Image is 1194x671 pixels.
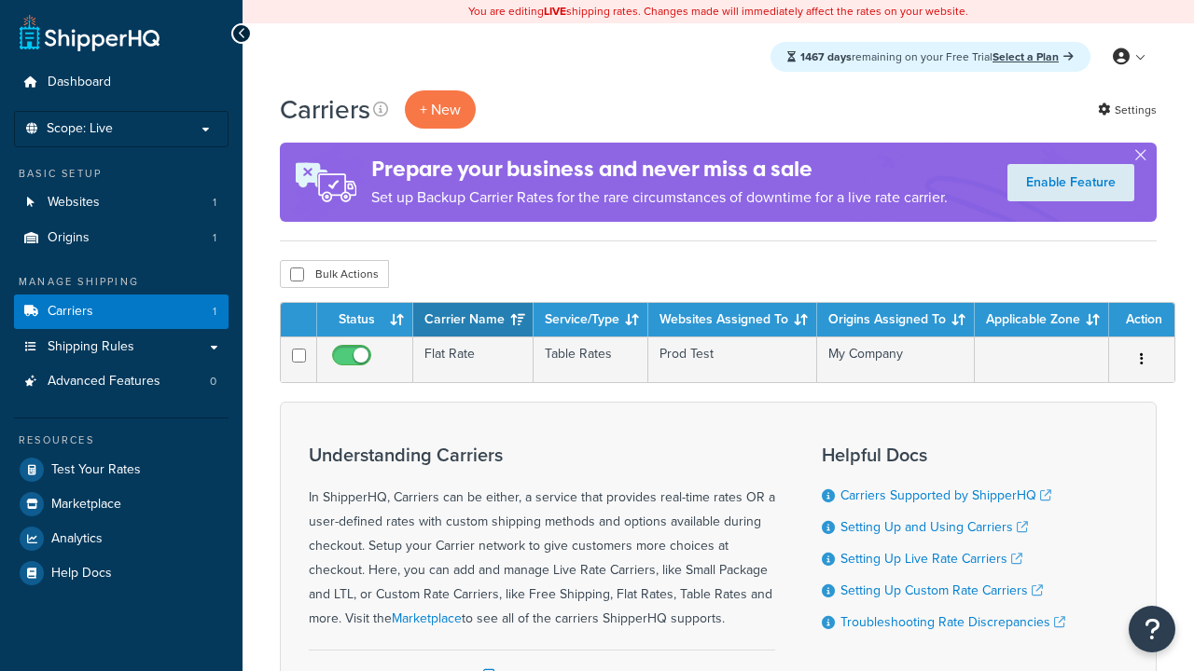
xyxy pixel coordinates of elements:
[14,65,229,100] a: Dashboard
[14,364,229,399] a: Advanced Features 0
[14,364,229,399] li: Advanced Features
[392,609,462,628] a: Marketplace
[371,154,948,185] h4: Prepare your business and never miss a sale
[371,185,948,211] p: Set up Backup Carrier Rates for the rare circumstances of downtime for a live rate carrier.
[800,48,852,65] strong: 1467 days
[213,304,216,320] span: 1
[14,221,229,255] a: Origins 1
[47,121,113,137] span: Scope: Live
[1098,97,1157,123] a: Settings
[14,453,229,486] a: Test Your Rates
[1007,164,1134,201] a: Enable Feature
[840,581,1043,600] a: Setting Up Custom Rate Carriers
[14,294,229,329] li: Carriers
[771,42,1090,72] div: remaining on your Free Trial
[280,260,389,288] button: Bulk Actions
[48,304,93,320] span: Carriers
[413,303,534,336] th: Carrier Name: activate to sort column ascending
[817,336,975,382] td: My Company
[648,336,817,382] td: Prod Test
[210,374,216,390] span: 0
[14,274,229,290] div: Manage Shipping
[51,531,103,547] span: Analytics
[14,185,229,220] li: Websites
[14,294,229,329] a: Carriers 1
[14,522,229,555] a: Analytics
[317,303,413,336] th: Status: activate to sort column ascending
[413,336,534,382] td: Flat Rate
[14,487,229,521] a: Marketplace
[51,566,112,582] span: Help Docs
[648,303,817,336] th: Websites Assigned To: activate to sort column ascending
[534,336,648,382] td: Table Rates
[309,445,775,465] h3: Understanding Carriers
[51,462,141,478] span: Test Your Rates
[817,303,975,336] th: Origins Assigned To: activate to sort column ascending
[213,230,216,246] span: 1
[280,143,371,222] img: ad-rules-rateshop-fe6ec290ccb7230408bd80ed9643f0289d75e0ffd9eb532fc0e269fcd187b520.png
[213,195,216,211] span: 1
[840,612,1065,632] a: Troubleshooting Rate Discrepancies
[993,48,1074,65] a: Select a Plan
[975,303,1109,336] th: Applicable Zone: activate to sort column ascending
[280,91,370,128] h1: Carriers
[48,339,134,355] span: Shipping Rules
[48,75,111,90] span: Dashboard
[48,195,100,211] span: Websites
[1109,303,1174,336] th: Action
[840,549,1022,568] a: Setting Up Live Rate Carriers
[822,445,1065,465] h3: Helpful Docs
[14,330,229,364] a: Shipping Rules
[14,221,229,255] li: Origins
[544,3,566,20] b: LIVE
[48,374,160,390] span: Advanced Features
[309,445,775,631] div: In ShipperHQ, Carriers can be either, a service that provides real-time rates OR a user-defined r...
[1129,606,1175,652] button: Open Resource Center
[534,303,648,336] th: Service/Type: activate to sort column ascending
[20,14,160,51] a: ShipperHQ Home
[48,230,90,246] span: Origins
[14,432,229,448] div: Resources
[14,556,229,590] a: Help Docs
[14,166,229,182] div: Basic Setup
[51,497,121,513] span: Marketplace
[405,90,476,129] button: + New
[840,517,1028,537] a: Setting Up and Using Carriers
[14,185,229,220] a: Websites 1
[840,486,1051,505] a: Carriers Supported by ShipperHQ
